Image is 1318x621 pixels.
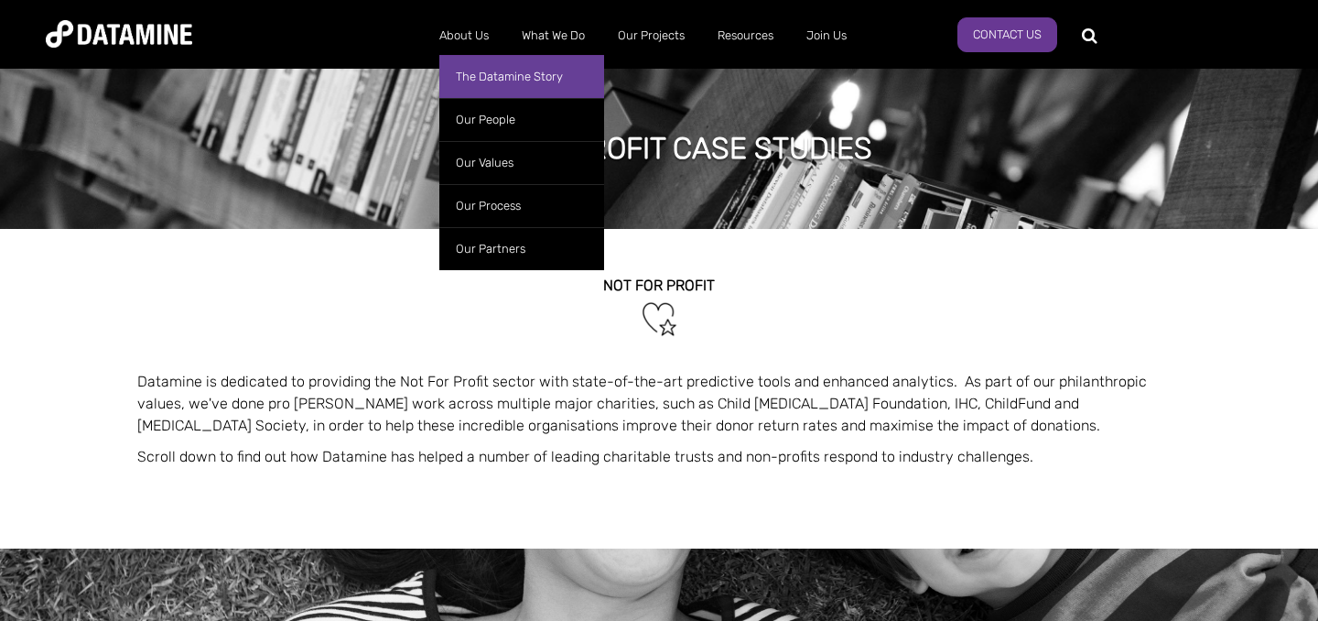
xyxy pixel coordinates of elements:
[505,12,601,60] a: What We Do
[601,12,701,60] a: Our Projects
[439,55,604,98] a: The Datamine Story
[439,227,604,270] a: Our Partners
[957,17,1057,52] a: Contact Us
[701,12,790,60] a: Resources
[137,371,1181,437] p: Datamine is dedicated to providing the Not For Profit sector with state-of-the-art predictive too...
[639,299,680,340] img: Not For Profit-1
[137,278,1181,294] h2: NOT FOR PROFIT
[137,446,1181,468] p: Scroll down to find out how Datamine has helped a number of leading charitable trusts and non-pro...
[790,12,863,60] a: Join Us
[439,141,604,184] a: Our Values
[423,12,505,60] a: About Us
[439,98,604,141] a: Our People
[46,20,192,48] img: Datamine
[446,128,872,169] h1: not for profit case studies
[439,184,604,227] a: Our Process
